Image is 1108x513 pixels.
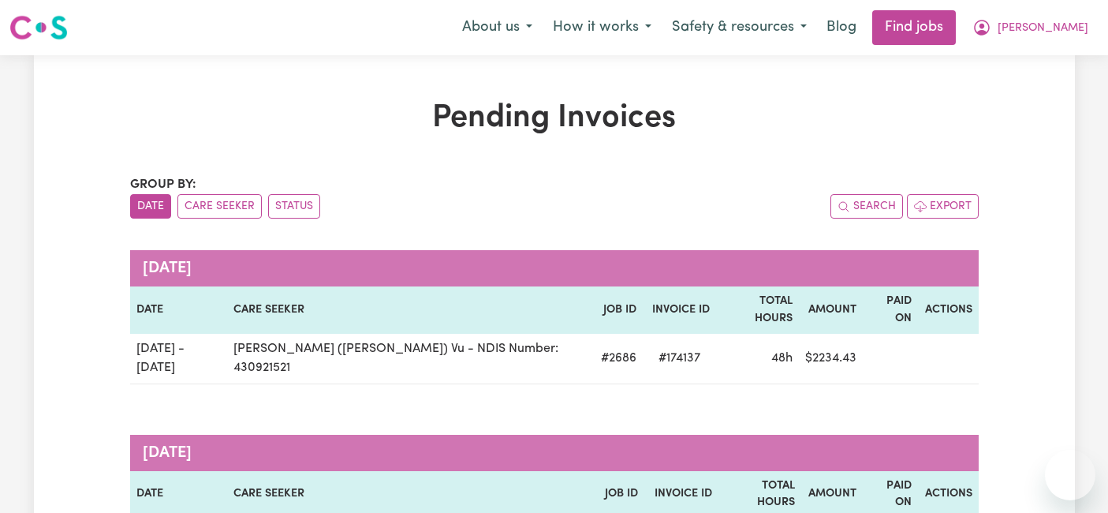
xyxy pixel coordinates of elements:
[649,349,710,368] span: # 174137
[595,333,643,384] td: # 2686
[962,11,1099,44] button: My Account
[268,194,320,219] button: sort invoices by paid status
[130,333,227,384] td: [DATE] - [DATE]
[227,286,595,333] th: Care Seeker
[907,194,979,219] button: Export
[799,286,863,333] th: Amount
[771,352,793,365] span: 48 hours
[643,286,716,333] th: Invoice ID
[998,20,1088,37] span: [PERSON_NAME]
[799,333,863,384] td: $ 2234.43
[452,11,543,44] button: About us
[595,286,643,333] th: Job ID
[227,333,595,384] td: [PERSON_NAME] ([PERSON_NAME]) Vu - NDIS Number: 430921521
[830,194,903,219] button: Search
[863,286,918,333] th: Paid On
[130,194,171,219] button: sort invoices by date
[716,286,799,333] th: Total Hours
[130,435,979,471] caption: [DATE]
[817,10,866,45] a: Blog
[9,9,68,46] a: Careseekers logo
[543,11,662,44] button: How it works
[662,11,817,44] button: Safety & resources
[9,13,68,42] img: Careseekers logo
[130,178,196,191] span: Group by:
[130,286,227,333] th: Date
[918,286,978,333] th: Actions
[130,99,979,137] h1: Pending Invoices
[130,250,979,286] caption: [DATE]
[1045,450,1095,500] iframe: Button to launch messaging window
[872,10,956,45] a: Find jobs
[177,194,262,219] button: sort invoices by care seeker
